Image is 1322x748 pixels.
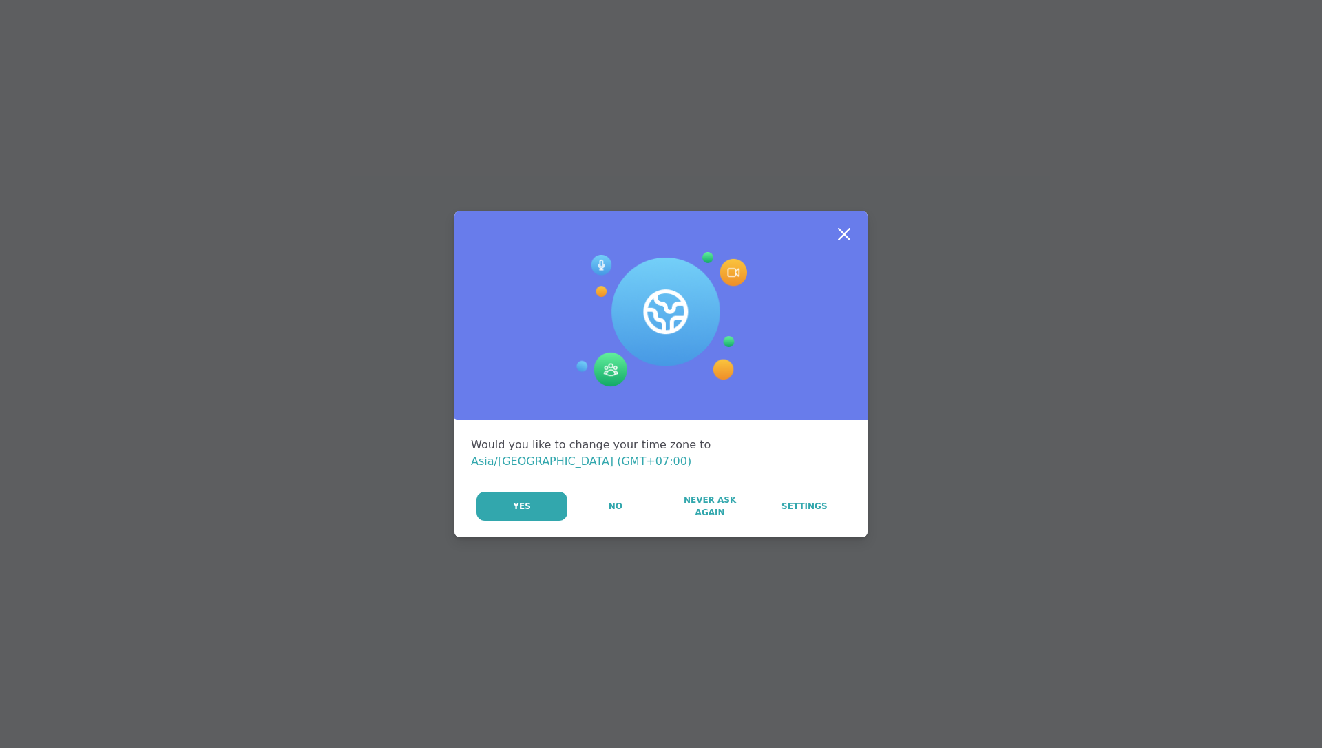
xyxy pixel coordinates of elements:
span: Never Ask Again [670,494,749,519]
span: No [609,500,622,512]
img: Session Experience [575,252,747,387]
button: No [569,492,662,521]
button: Yes [476,492,567,521]
div: Would you like to change your time zone to [471,437,851,470]
span: Settings [781,500,828,512]
button: Never Ask Again [663,492,756,521]
span: Asia/[GEOGRAPHIC_DATA] (GMT+07:00) [471,455,691,468]
a: Settings [758,492,851,521]
span: Yes [513,500,531,512]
